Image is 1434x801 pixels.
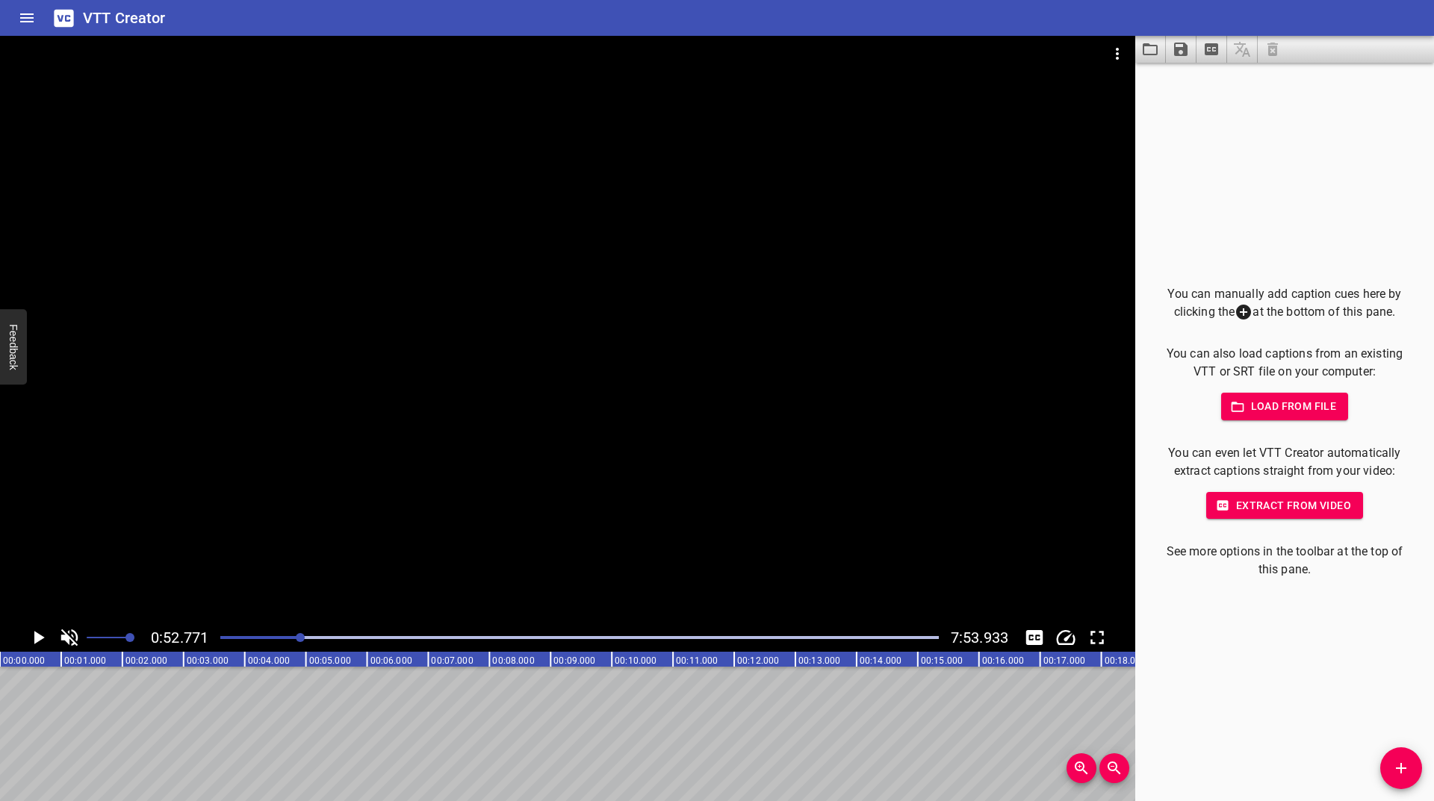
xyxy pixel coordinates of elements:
text: 00:01.000 [64,655,106,666]
text: 00:03.000 [187,655,229,666]
text: 00:05.000 [309,655,351,666]
text: 00:12.000 [737,655,779,666]
span: 0:52.771 [151,629,208,646]
text: 00:15.000 [921,655,963,666]
text: 00:00.000 [3,655,45,666]
span: Load from file [1233,397,1337,416]
button: Load captions from file [1135,36,1166,63]
text: 00:08.000 [492,655,534,666]
text: 00:16.000 [982,655,1024,666]
text: 00:04.000 [248,655,290,666]
button: Zoom Out [1099,753,1129,783]
button: Toggle captions [1020,623,1049,652]
span: 7:53.933 [951,629,1008,646]
button: Add Cue [1380,747,1422,789]
button: Extract from video [1206,492,1363,520]
text: 00:14.000 [860,655,901,666]
text: 00:13.000 [798,655,840,666]
text: 00:02.000 [125,655,167,666]
text: 00:11.000 [676,655,718,666]
button: Extract captions from video [1196,36,1227,63]
p: You can also load captions from an existing VTT or SRT file on your computer: [1159,345,1410,381]
svg: Extract captions from video [1202,40,1220,58]
h6: VTT Creator [83,6,166,30]
p: See more options in the toolbar at the top of this pane. [1159,543,1410,579]
text: 00:17.000 [1043,655,1085,666]
div: Play progress [220,636,939,639]
p: You can manually add caption cues here by clicking the at the bottom of this pane. [1159,285,1410,322]
button: Change Playback Speed [1052,623,1080,652]
span: Add some captions below, then you can translate them. [1227,36,1258,63]
text: 00:10.000 [615,655,657,666]
button: Play/Pause [24,623,52,652]
span: Extract from video [1218,496,1351,515]
span: Set video volume [125,633,134,642]
button: Zoom In [1067,753,1096,783]
button: Save captions to file [1166,36,1196,63]
p: You can even let VTT Creator automatically extract captions straight from your video: [1159,444,1410,480]
text: 00:18.000 [1105,655,1146,666]
button: Toggle mute [55,623,84,652]
button: Toggle fullscreen [1083,623,1111,652]
svg: Save captions to file [1172,40,1190,58]
text: 00:06.000 [370,655,412,666]
text: 00:09.000 [553,655,595,666]
div: Hide/Show Captions [1020,623,1049,652]
button: Load from file [1221,393,1349,420]
text: 00:07.000 [431,655,473,666]
button: Video Options [1099,36,1135,72]
svg: Load captions from file [1141,40,1159,58]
